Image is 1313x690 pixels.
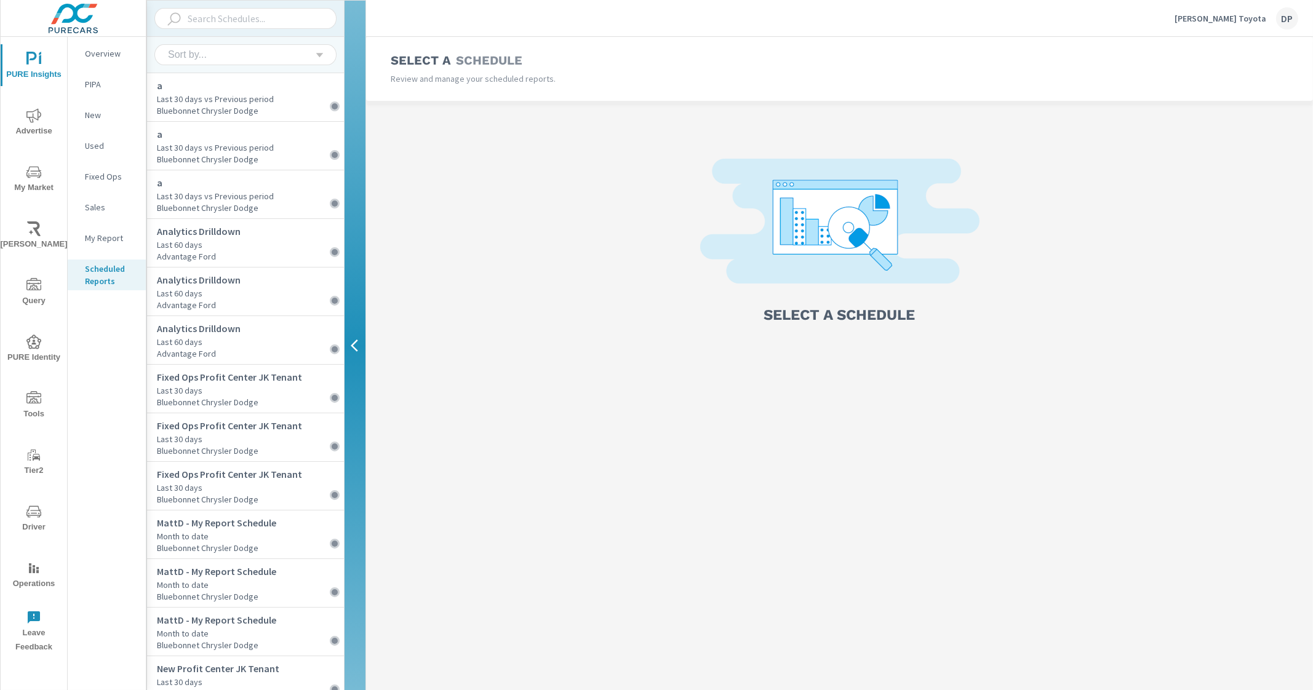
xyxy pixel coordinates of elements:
[157,251,344,262] p: Advantage Ford
[157,321,344,336] p: Analytics Drilldown
[68,229,146,247] div: My Report
[68,44,146,63] div: Overview
[157,482,344,494] p: Last 30 days
[157,272,344,287] p: Analytics Drilldown
[183,8,316,30] input: Search Schedules...
[700,159,980,296] img: Select a Schedule
[85,109,136,121] p: New
[4,448,63,478] span: Tier2
[157,93,344,105] p: Last 30 days vs Previous period
[85,78,136,90] p: PIPA
[85,201,136,213] p: Sales
[85,47,136,60] p: Overview
[168,49,207,61] h6: Sort by...
[157,542,344,553] p: Bluebonnet Chrysler Dodge
[157,467,344,482] p: Fixed Ops Profit Center JK Tenant
[68,106,146,124] div: New
[157,397,344,408] p: Bluebonnet Chrysler Dodge
[1175,13,1266,24] p: [PERSON_NAME] Toyota
[85,170,136,183] p: Fixed Ops
[157,127,344,141] p: a
[4,165,63,195] span: My Market
[85,140,136,152] p: Used
[68,260,146,290] div: Scheduled Reports
[68,75,146,93] div: PIPA
[157,287,344,299] p: Last 60 days
[391,53,451,68] h4: Select a
[4,391,63,421] span: Tools
[157,299,344,311] p: Advantage Ford
[157,445,344,456] p: Bluebonnet Chrysler Dodge
[157,175,344,190] p: a
[157,494,344,505] p: Bluebonnet Chrysler Dodge
[157,591,344,602] p: Bluebonnet Chrysler Dodge
[157,154,344,165] p: Bluebonnet Chrysler Dodge
[85,232,136,244] p: My Report
[764,304,916,325] h3: Select a Schedule
[1276,7,1298,30] div: DP
[68,198,146,216] div: Sales
[157,224,344,239] p: Analytics Drilldown
[157,78,344,93] p: a
[157,348,344,359] p: Advantage Ford
[157,239,344,251] p: Last 60 days
[157,676,344,688] p: Last 30 days
[68,137,146,155] div: Used
[68,167,146,186] div: Fixed Ops
[4,335,63,365] span: PURE Identity
[4,278,63,308] span: Query
[157,202,344,213] p: Bluebonnet Chrysler Dodge
[157,515,344,530] p: MattD - My Report Schedule
[85,263,136,287] p: Scheduled Reports
[4,561,63,591] span: Operations
[157,627,344,640] p: Month to date
[157,336,344,348] p: Last 60 days
[4,610,63,654] span: Leave Feedback
[4,221,63,252] span: [PERSON_NAME]
[157,418,344,433] p: Fixed Ops Profit Center JK Tenant
[456,53,522,68] h4: Schedule
[157,640,344,651] p: Bluebonnet Chrysler Dodge
[157,613,344,627] p: MattD - My Report Schedule
[4,52,63,82] span: PURE Insights
[157,384,344,397] p: Last 30 days
[157,370,344,384] p: Fixed Ops Profit Center JK Tenant
[391,73,840,85] p: Review and manage your scheduled reports.
[157,141,344,154] p: Last 30 days vs Previous period
[157,190,344,202] p: Last 30 days vs Previous period
[157,530,344,542] p: Month to date
[1,37,67,659] div: nav menu
[157,579,344,591] p: Month to date
[157,105,344,116] p: Bluebonnet Chrysler Dodge
[157,661,344,676] p: New Profit Center JK Tenant
[4,504,63,534] span: Driver
[4,108,63,138] span: Advertise
[157,433,344,445] p: Last 30 days
[157,564,344,579] p: MattD - My Report Schedule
